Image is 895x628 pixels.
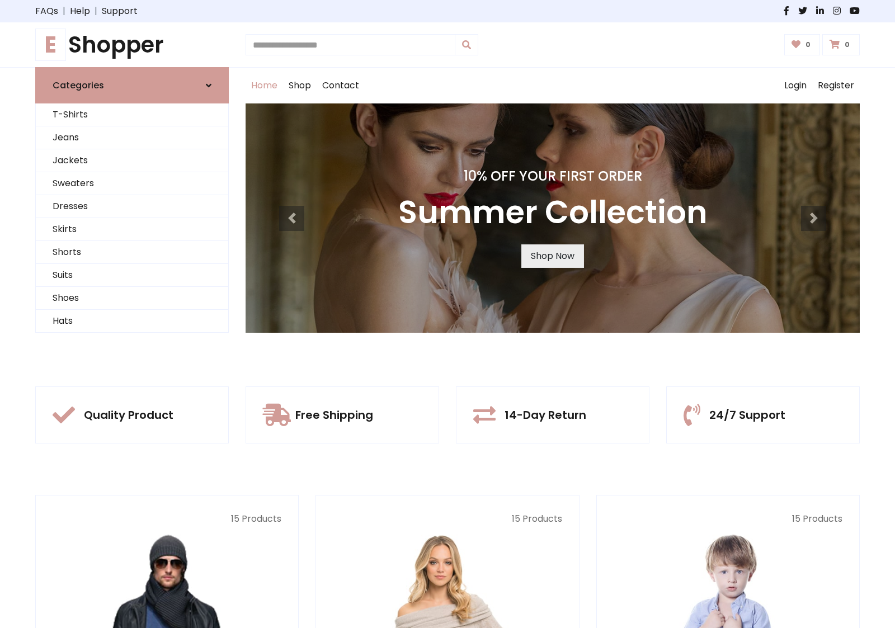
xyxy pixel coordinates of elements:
h6: Categories [53,80,104,91]
a: Shorts [36,241,228,264]
a: Shop [283,68,317,103]
a: Shop Now [521,244,584,268]
h5: 14-Day Return [505,408,586,422]
span: | [90,4,102,18]
a: Hats [36,310,228,333]
p: 15 Products [333,512,562,526]
h3: Summer Collection [398,193,708,231]
a: 0 [784,34,821,55]
a: Login [779,68,812,103]
a: Home [246,68,283,103]
a: Support [102,4,138,18]
a: T-Shirts [36,103,228,126]
a: Sweaters [36,172,228,195]
a: 0 [822,34,860,55]
a: Jeans [36,126,228,149]
a: Categories [35,67,229,103]
a: Register [812,68,860,103]
h1: Shopper [35,31,229,58]
a: Help [70,4,90,18]
h5: 24/7 Support [709,408,785,422]
a: Dresses [36,195,228,218]
span: | [58,4,70,18]
h5: Free Shipping [295,408,373,422]
a: EShopper [35,31,229,58]
a: FAQs [35,4,58,18]
span: 0 [803,40,813,50]
span: E [35,29,66,61]
h5: Quality Product [84,408,173,422]
a: Contact [317,68,365,103]
a: Suits [36,264,228,287]
a: Jackets [36,149,228,172]
h4: 10% Off Your First Order [398,168,708,185]
p: 15 Products [614,512,842,526]
p: 15 Products [53,512,281,526]
a: Shoes [36,287,228,310]
a: Skirts [36,218,228,241]
span: 0 [842,40,852,50]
